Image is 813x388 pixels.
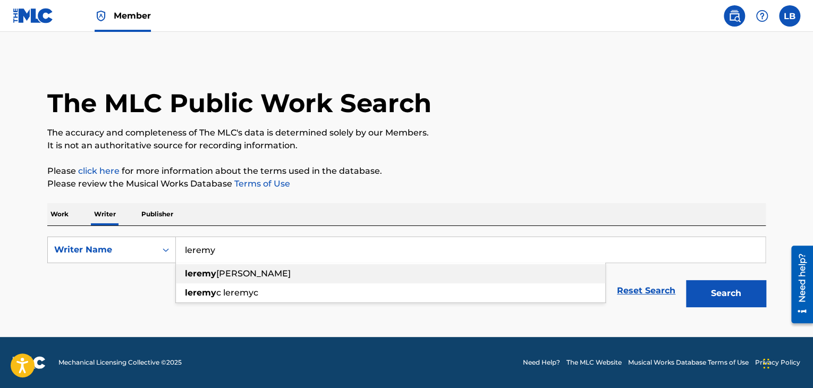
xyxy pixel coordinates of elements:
a: Reset Search [612,279,681,302]
a: Musical Works Database Terms of Use [628,358,749,367]
div: Drag [763,348,769,379]
a: Privacy Policy [755,358,800,367]
iframe: Resource Center [783,242,813,327]
span: Mechanical Licensing Collective © 2025 [58,358,182,367]
button: Search [686,280,766,307]
span: Member [114,10,151,22]
img: Top Rightsholder [95,10,107,22]
strong: leremy [185,268,216,279]
strong: leremy [185,288,216,298]
a: Terms of Use [232,179,290,189]
form: Search Form [47,237,766,312]
div: Help [751,5,773,27]
a: Need Help? [523,358,560,367]
p: Please for more information about the terms used in the database. [47,165,766,178]
p: Work [47,203,72,225]
h1: The MLC Public Work Search [47,87,431,119]
a: The MLC Website [566,358,622,367]
p: Publisher [138,203,176,225]
iframe: Chat Widget [760,337,813,388]
img: MLC Logo [13,8,54,23]
div: Writer Name [54,243,150,256]
p: Please review the Musical Works Database [47,178,766,190]
p: Writer [91,203,119,225]
a: click here [78,166,120,176]
p: It is not an authoritative source for recording information. [47,139,766,152]
img: logo [13,356,46,369]
div: User Menu [779,5,800,27]
img: search [728,10,741,22]
img: help [756,10,768,22]
span: [PERSON_NAME] [216,268,291,279]
span: c leremyc [216,288,258,298]
p: The accuracy and completeness of The MLC's data is determined solely by our Members. [47,126,766,139]
a: Public Search [724,5,745,27]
